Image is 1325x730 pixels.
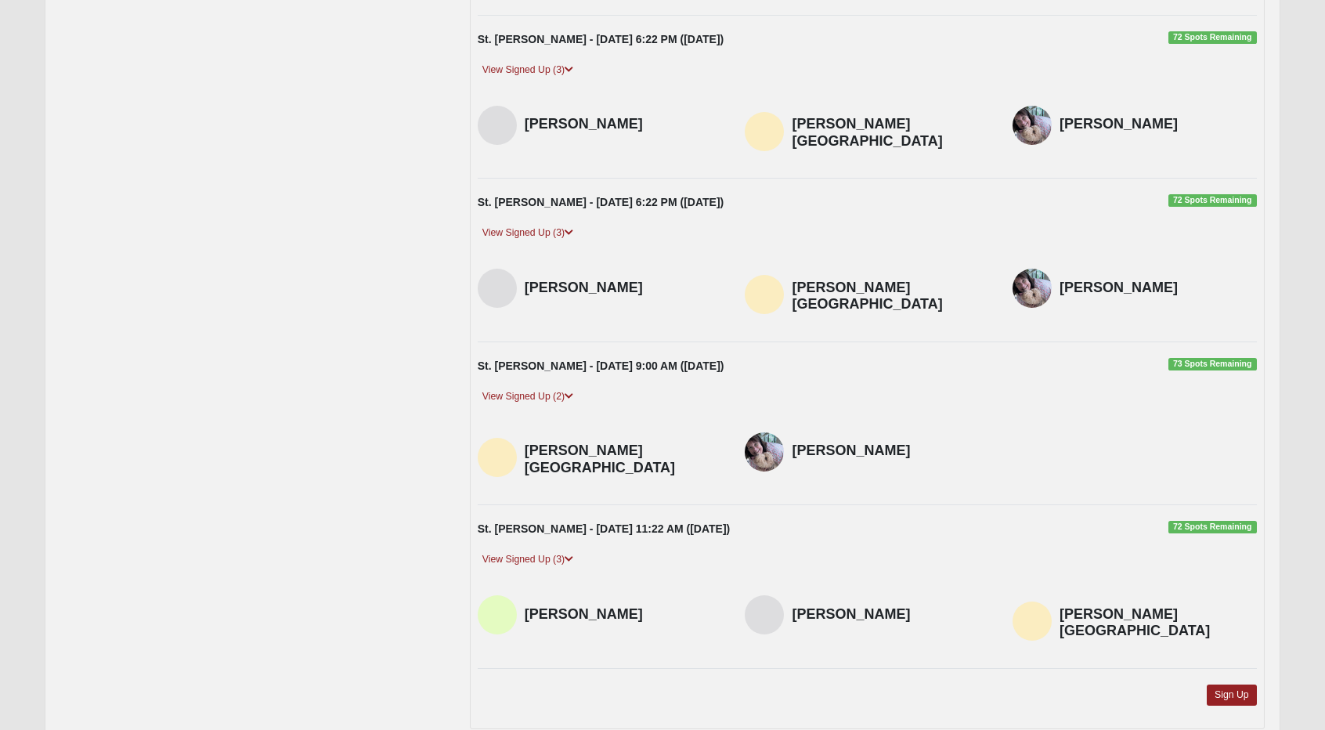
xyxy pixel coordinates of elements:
h4: [PERSON_NAME] [792,443,989,460]
img: Zach Sheffield [1013,602,1052,641]
span: 72 Spots Remaining [1168,31,1257,44]
span: 72 Spots Remaining [1168,194,1257,207]
a: View Signed Up (3) [478,225,578,241]
a: View Signed Up (2) [478,388,578,405]
h4: [PERSON_NAME] [525,280,722,297]
img: Joanne Force [745,432,784,472]
h4: [PERSON_NAME] [1060,280,1257,297]
h4: [PERSON_NAME] [525,116,722,133]
img: Zach Sheffield [478,438,517,477]
img: Zach Sheffield [745,112,784,151]
span: 73 Spots Remaining [1168,358,1257,370]
span: 72 Spots Remaining [1168,521,1257,533]
h4: [PERSON_NAME] [525,606,722,623]
img: Nancy Peterson [478,269,517,308]
h4: [PERSON_NAME][GEOGRAPHIC_DATA] [525,443,722,476]
h4: [PERSON_NAME][GEOGRAPHIC_DATA] [1060,606,1257,640]
h4: [PERSON_NAME] [1060,116,1257,133]
img: Zach Sheffield [745,275,784,314]
strong: St. [PERSON_NAME] - [DATE] 11:22 AM ([DATE]) [478,522,731,535]
img: Nancy Peterson [745,595,784,634]
strong: St. [PERSON_NAME] - [DATE] 6:22 PM ([DATE]) [478,33,724,45]
strong: St. [PERSON_NAME] - [DATE] 6:22 PM ([DATE]) [478,196,724,208]
img: Nancy Peterson [478,106,517,145]
img: Joanne Force [1013,106,1052,145]
img: Jamie Shee [478,595,517,634]
strong: St. [PERSON_NAME] - [DATE] 9:00 AM ([DATE]) [478,360,724,372]
a: Sign Up [1207,685,1257,706]
h4: [PERSON_NAME] [792,606,989,623]
h4: [PERSON_NAME][GEOGRAPHIC_DATA] [792,280,989,313]
h4: [PERSON_NAME][GEOGRAPHIC_DATA] [792,116,989,150]
a: View Signed Up (3) [478,62,578,78]
img: Joanne Force [1013,269,1052,308]
a: View Signed Up (3) [478,551,578,568]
